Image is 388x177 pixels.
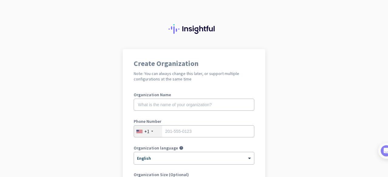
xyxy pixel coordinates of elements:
[134,99,254,111] input: What is the name of your organization?
[134,71,254,82] h2: Note: You can always change this later, or support multiple configurations at the same time
[134,93,254,97] label: Organization Name
[134,60,254,67] h1: Create Organization
[169,24,219,34] img: Insightful
[179,146,183,150] i: help
[144,128,149,134] div: +1
[134,119,254,123] label: Phone Number
[134,146,178,150] label: Organization language
[134,125,254,137] input: 201-555-0123
[134,172,254,177] label: Organization Size (Optional)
